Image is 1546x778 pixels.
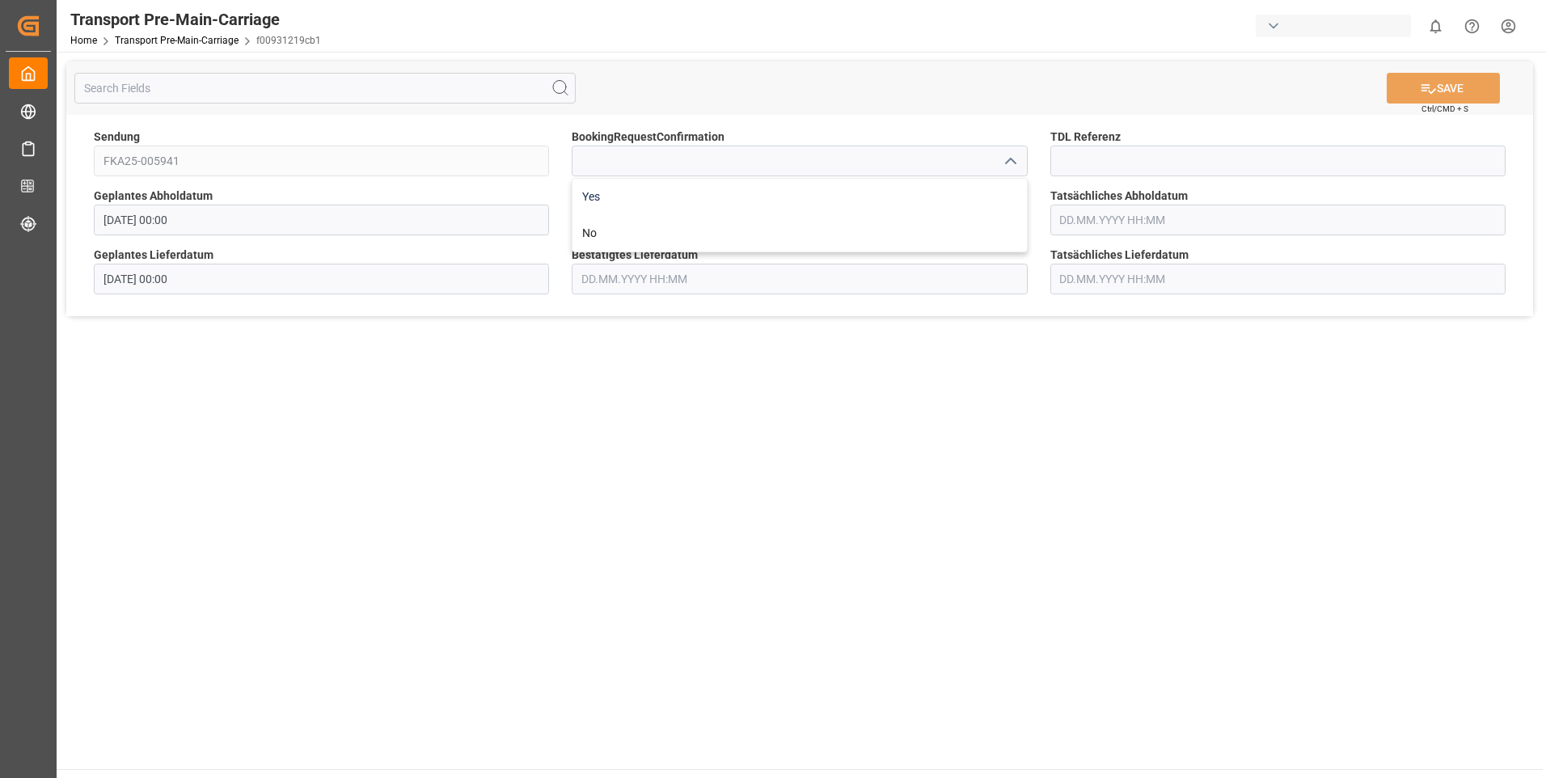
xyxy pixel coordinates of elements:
[572,264,1027,294] input: DD.MM.YYYY HH:MM
[1454,8,1490,44] button: Help Center
[115,35,239,46] a: Transport Pre-Main-Carriage
[94,205,549,235] input: DD.MM.YYYY HH:MM
[572,215,1026,252] div: No
[572,247,698,264] span: Bestätigtes Lieferdatum
[94,188,213,205] span: Geplantes Abholdatum
[70,35,97,46] a: Home
[1050,264,1506,294] input: DD.MM.YYYY HH:MM
[94,129,140,146] span: Sendung
[997,149,1021,174] button: close menu
[74,73,576,104] input: Search Fields
[1417,8,1454,44] button: show 0 new notifications
[572,129,724,146] span: BookingRequestConfirmation
[94,247,213,264] span: Geplantes Lieferdatum
[1050,129,1121,146] span: TDL Referenz
[1421,103,1468,115] span: Ctrl/CMD + S
[1050,205,1506,235] input: DD.MM.YYYY HH:MM
[1050,247,1189,264] span: Tatsächliches Lieferdatum
[1387,73,1500,104] button: SAVE
[70,7,321,32] div: Transport Pre-Main-Carriage
[94,264,549,294] input: DD.MM.YYYY HH:MM
[1050,188,1188,205] span: Tatsächliches Abholdatum
[572,179,1026,215] div: Yes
